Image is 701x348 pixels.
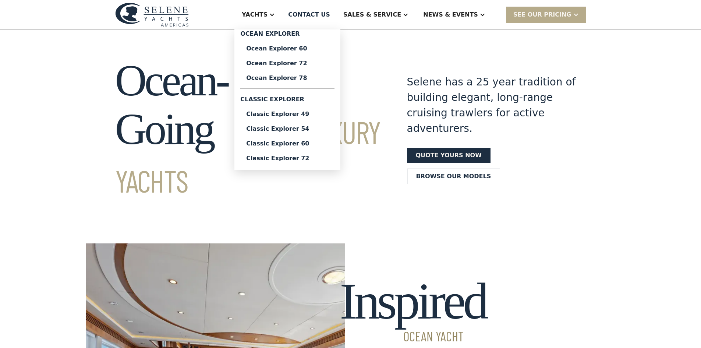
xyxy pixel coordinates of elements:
div: Ocean Explorer [240,29,334,41]
img: logo [115,3,189,27]
div: News & EVENTS [423,10,478,19]
div: Ocean Explorer 78 [246,75,329,81]
a: Classic Explorer 54 [240,122,334,136]
a: Ocean Explorer 78 [240,71,334,85]
a: Quote yours now [407,148,491,163]
div: Classic Explorer 60 [246,141,329,147]
span: Ocean Yacht [340,330,486,343]
div: SEE Our Pricing [506,7,586,22]
a: Ocean Explorer 60 [240,41,334,56]
div: Ocean Explorer 60 [246,46,329,52]
div: Contact US [288,10,330,19]
div: Yachts [242,10,268,19]
a: Browse our models [407,169,500,184]
div: Ocean Explorer 72 [246,60,329,66]
div: Classic Explorer 49 [246,111,329,117]
nav: Yachts [234,29,340,170]
a: Classic Explorer 60 [240,136,334,151]
a: Classic Explorer 72 [240,151,334,166]
a: Ocean Explorer 72 [240,56,334,71]
div: SEE Our Pricing [513,10,571,19]
div: Selene has a 25 year tradition of building elegant, long-range cruising trawlers for active adven... [407,74,576,136]
div: Classic Explorer 54 [246,126,329,132]
div: Sales & Service [343,10,401,19]
a: Classic Explorer 49 [240,107,334,122]
div: Classic Explorer 72 [246,155,329,161]
div: Classic Explorer [240,92,334,107]
h1: Ocean-Going [115,56,380,202]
